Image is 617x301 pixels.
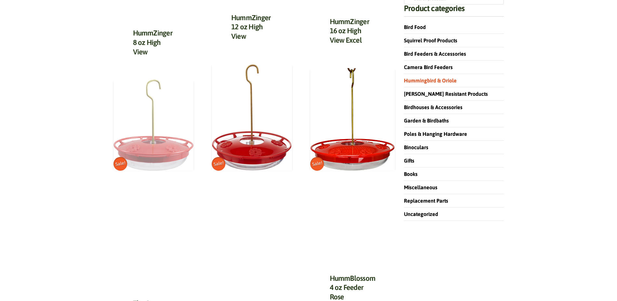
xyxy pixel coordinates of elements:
a: Poles & Hanging Hardware [404,131,467,137]
a: Garden & Birdbaths [404,118,449,123]
a: HummBlossom 4 oz Feeder Rose [330,274,376,301]
a: Birdhouses & Accessories [404,104,463,110]
span: Sale! [112,156,128,172]
a: Camera Bird Feeders [404,64,453,70]
a: Replacement Parts [404,198,448,204]
a: Uncategorized [404,211,438,217]
span: Sale! [309,156,325,172]
h4: Product categories [404,5,503,17]
a: Bird Food [404,24,426,30]
a: Binoculars [404,144,428,150]
a: Miscellaneous [404,184,437,190]
span: Sale! [211,156,227,172]
a: HummZinger 16 oz High View Excel [330,17,369,44]
a: Gifts [404,158,414,164]
a: [PERSON_NAME] Resistant Products [404,91,488,97]
a: HummZinger 12 oz High View [231,13,271,40]
a: Bird Feeders & Accessories [404,51,466,57]
a: Books [404,171,418,177]
a: HummZinger 8 oz High View [133,29,172,56]
a: Squirrel Proof Products [404,37,457,43]
a: Hummingbird & Oriole [404,78,457,83]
